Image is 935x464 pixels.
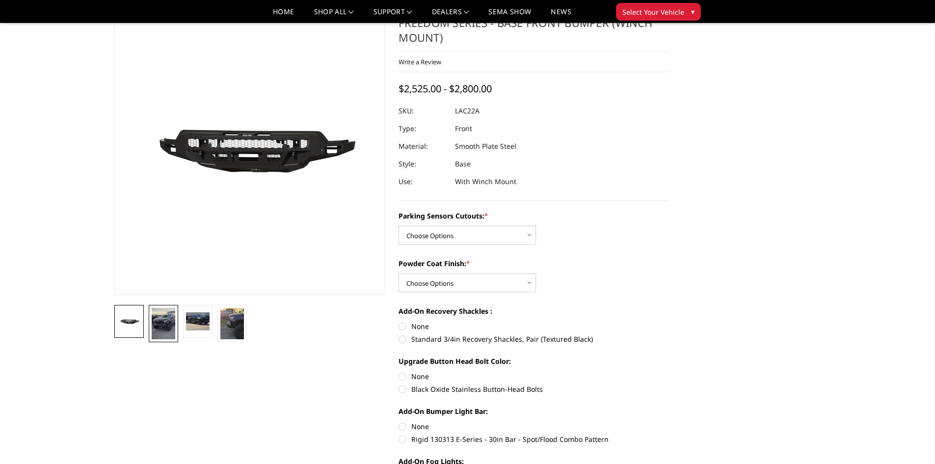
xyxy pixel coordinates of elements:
[455,173,516,191] dd: With Winch Mount
[432,8,469,23] a: Dealers
[399,356,669,366] label: Upgrade Button Head Bolt Color:
[273,8,294,23] a: Home
[455,120,472,137] dd: Front
[488,8,531,23] a: SEMA Show
[399,371,669,382] label: None
[616,3,701,21] button: Select Your Vehicle
[691,6,695,17] span: ▾
[314,8,354,23] a: shop all
[399,82,492,95] span: $2,525.00 - $2,800.00
[399,384,669,394] label: Black Oxide Stainless Button-Head Bolts
[117,315,141,328] img: 2022-2025 Chevrolet Silverado 1500 - Freedom Series - Base Front Bumper (winch mount)
[399,0,669,52] h1: [DATE]-[DATE] Chevrolet Silverado 1500 - Freedom Series - Base Front Bumper (winch mount)
[399,57,441,66] a: Write a Review
[399,173,448,191] dt: Use:
[399,102,448,120] dt: SKU:
[186,312,210,330] img: 2022-2025 Chevrolet Silverado 1500 - Freedom Series - Base Front Bumper (winch mount)
[220,308,244,339] img: 2022-2025 Chevrolet Silverado 1500 - Freedom Series - Base Front Bumper (winch mount)
[399,306,669,316] label: Add-On Recovery Shackles :
[399,321,669,331] label: None
[399,406,669,416] label: Add-On Bumper Light Bar:
[399,120,448,137] dt: Type:
[114,0,385,295] a: 2022-2025 Chevrolet Silverado 1500 - Freedom Series - Base Front Bumper (winch mount)
[399,258,669,269] label: Powder Coat Finish:
[455,137,516,155] dd: Smooth Plate Steel
[622,7,684,17] span: Select Your Vehicle
[399,421,669,432] label: None
[399,155,448,173] dt: Style:
[399,211,669,221] label: Parking Sensors Cutouts:
[455,102,480,120] dd: LAC22A
[551,8,571,23] a: News
[399,334,669,344] label: Standard 3/4in Recovery Shackles, Pair (Textured Black)
[399,137,448,155] dt: Material:
[152,308,175,339] img: 2022-2025 Chevrolet Silverado 1500 - Freedom Series - Base Front Bumper (winch mount)
[399,434,669,444] label: Rigid 130313 E-Series - 30in Bar - Spot/Flood Combo Pattern
[374,8,412,23] a: Support
[455,155,471,173] dd: Base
